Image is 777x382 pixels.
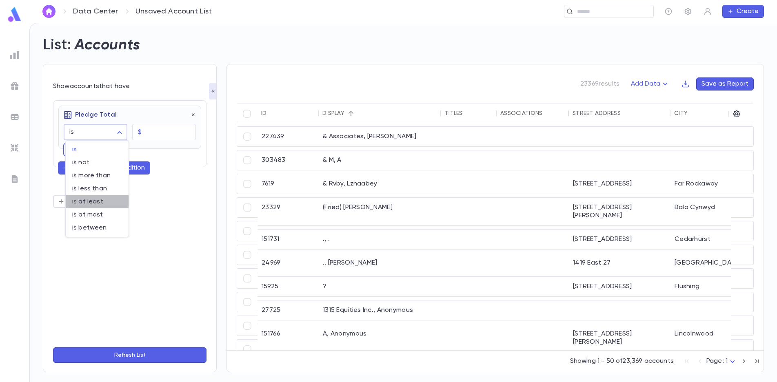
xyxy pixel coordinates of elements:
[72,146,122,154] span: is
[72,159,122,167] span: is not
[72,211,122,219] span: is at most
[72,172,122,180] span: is more than
[72,224,122,232] span: is between
[72,198,122,206] span: is at least
[72,185,122,193] span: is less than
